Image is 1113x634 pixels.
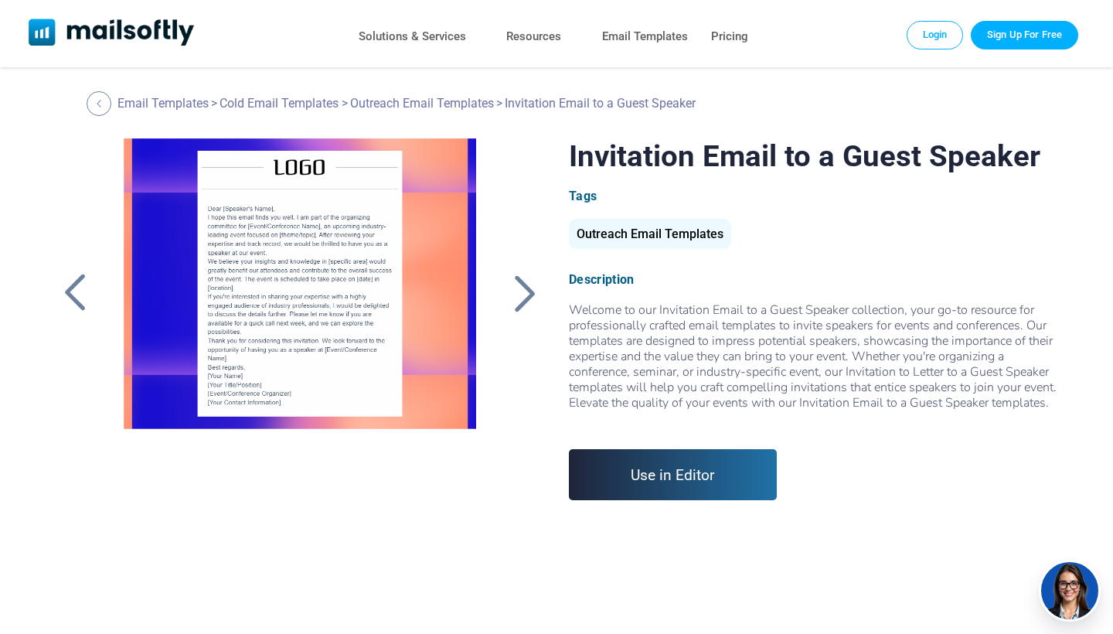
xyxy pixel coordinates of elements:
a: Mailsoftly [29,19,195,49]
a: Pricing [711,26,748,48]
h1: Invitation Email to a Guest Speaker [569,138,1057,173]
a: Back [87,91,115,116]
a: Back [56,273,94,313]
div: Outreach Email Templates [569,219,731,249]
div: Tags [569,189,1057,203]
a: Solutions & Services [359,26,466,48]
a: Email Templates [602,26,688,48]
a: Outreach Email Templates [569,233,731,240]
a: Resources [506,26,561,48]
a: Use in Editor [569,449,777,500]
a: Invitation Email to a Guest Speaker [104,138,495,525]
a: Cold Email Templates [220,96,339,111]
a: Outreach Email Templates [350,96,494,111]
span: Welcome to our Invitation Email to a Guest Speaker collection, your go-to resource for profession... [569,302,1057,426]
a: Login [907,21,964,49]
a: Trial [971,21,1078,49]
div: Description [569,272,1057,287]
a: Email Templates [117,96,209,111]
a: Back [505,273,544,313]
